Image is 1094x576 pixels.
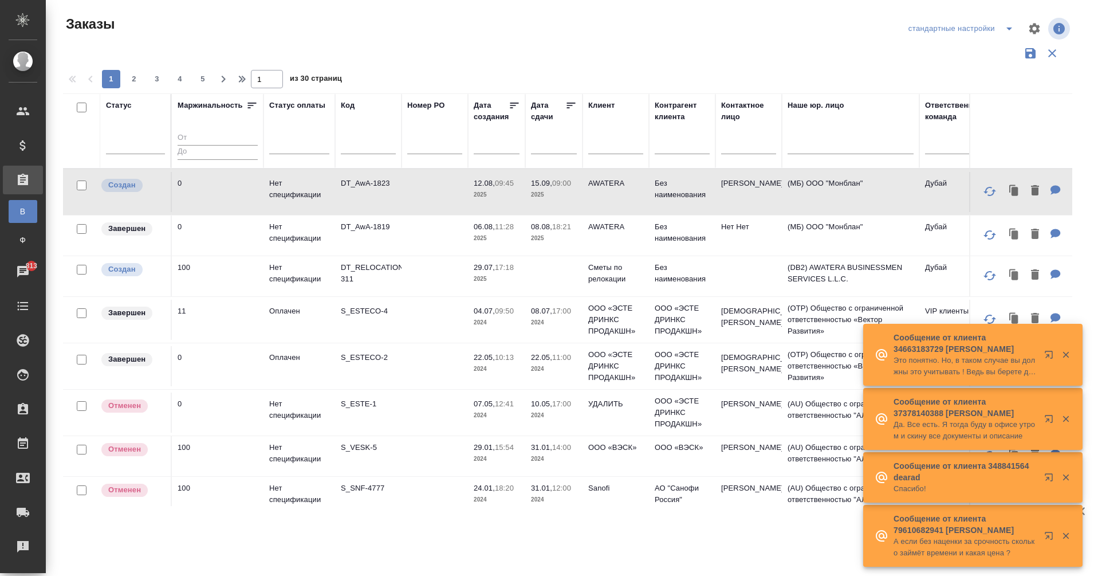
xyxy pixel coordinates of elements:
[108,354,145,365] p: Завершен
[531,484,552,492] p: 31.01,
[715,393,782,433] td: [PERSON_NAME]
[108,400,141,412] p: Отменен
[100,352,165,367] div: Выставляет КМ при направлении счета или после выполнения всех работ/сдачи заказа клиенту. Окончат...
[495,484,514,492] p: 18:20
[263,477,335,517] td: Нет спецификации
[721,100,776,123] div: Контактное лицо
[588,349,643,383] p: ООО «ЭСТЕ ДРИНКС ПРОДАКШН»
[108,264,136,275] p: Создан
[1020,42,1041,64] button: Сохранить фильтры
[1048,18,1072,40] span: Посмотреть информацию
[407,100,444,111] div: Номер PO
[588,442,643,453] p: ООО «ВЭСК»
[715,346,782,386] td: [DEMOGRAPHIC_DATA][PERSON_NAME]
[178,145,258,159] input: До
[474,307,495,315] p: 04.07,
[172,300,263,340] td: 11
[925,100,982,123] div: Ответственная команда
[495,263,514,272] p: 17:18
[552,443,571,452] p: 14:00
[782,172,919,212] td: (МБ) ООО "Монблан"
[531,494,577,506] p: 2024
[788,100,844,111] div: Наше юр. лицо
[1004,307,1025,331] button: Клонировать
[1004,179,1025,203] button: Клонировать
[655,349,710,383] p: ООО «ЭСТЕ ДРИНКС ПРОДАКШН»
[894,483,1037,495] p: Спасибо!
[263,436,335,476] td: Нет спецификации
[906,19,1021,38] div: split button
[100,221,165,237] div: Выставляет КМ при направлении счета или после выполнения всех работ/сдачи заказа клиенту. Окончат...
[341,100,355,111] div: Код
[1054,350,1077,360] button: Закрыть
[194,70,212,88] button: 5
[782,393,919,433] td: (AU) Общество с ограниченной ответственностью "АЛС"
[531,453,577,465] p: 2024
[1025,223,1045,246] button: Удалить
[474,353,495,362] p: 22.05,
[474,189,520,201] p: 2025
[552,179,571,187] p: 09:00
[148,70,166,88] button: 3
[919,300,986,340] td: VIP клиенты
[341,483,396,494] p: S_SNF-4777
[531,100,565,123] div: Дата сдачи
[178,100,243,111] div: Маржинальность
[3,257,43,286] a: 813
[341,221,396,233] p: DT_AwA-1819
[474,410,520,421] p: 2024
[894,460,1037,483] p: Сообщение от клиента 348841564 dearad
[531,410,577,421] p: 2024
[976,178,1004,205] button: Обновить
[655,221,710,244] p: Без наименования
[1037,466,1065,493] button: Открыть в новой вкладке
[1037,407,1065,435] button: Открыть в новой вкладке
[655,442,710,453] p: ООО «ВЭСК»
[1054,531,1077,541] button: Закрыть
[1025,264,1045,287] button: Удалить
[341,398,396,410] p: S_ESTE-1
[474,484,495,492] p: 24.01,
[655,178,710,201] p: Без наименования
[63,15,115,33] span: Заказы
[474,363,520,375] p: 2024
[531,222,552,231] p: 08.08,
[171,73,189,85] span: 4
[655,395,710,430] p: ООО «ЭСТЕ ДРИНКС ПРОДАКШН»
[531,317,577,328] p: 2024
[552,484,571,492] p: 12:00
[531,179,552,187] p: 15.09,
[108,179,136,191] p: Создан
[263,256,335,296] td: Нет спецификации
[171,70,189,88] button: 4
[474,263,495,272] p: 29.07,
[894,513,1037,536] p: Сообщение от клиента 79610682941 [PERSON_NAME]
[531,363,577,375] p: 2024
[715,300,782,340] td: [DEMOGRAPHIC_DATA][PERSON_NAME]
[782,343,919,389] td: (OTP) Общество с ограниченной ответственностью «Вектор Развития»
[782,477,919,517] td: (AU) Общество с ограниченной ответственностью "АЛС"
[552,399,571,408] p: 17:00
[474,453,520,465] p: 2024
[894,332,1037,355] p: Сообщение от клиента 34663183729 [PERSON_NAME]
[495,307,514,315] p: 09:50
[1054,414,1077,424] button: Закрыть
[100,442,165,457] div: Выставляет КМ после отмены со стороны клиента. Если уже после запуска – КМ пишет ПМу про отмену, ...
[495,179,514,187] p: 09:45
[14,234,32,246] span: Ф
[1025,179,1045,203] button: Удалить
[1037,343,1065,371] button: Открыть в новой вкладке
[100,305,165,321] div: Выставляет КМ при направлении счета или после выполнения всех работ/сдачи заказа клиенту. Окончат...
[588,398,643,410] p: УДАЛИТЬ
[588,303,643,337] p: ООО «ЭСТЕ ДРИНКС ПРОДАКШН»
[531,443,552,452] p: 31.01,
[474,233,520,244] p: 2025
[14,206,32,217] span: В
[100,398,165,414] div: Выставляет КМ после отмены со стороны клиента. Если уже после запуска – КМ пишет ПМу про отмену, ...
[341,178,396,189] p: DT_AwA-1823
[178,131,258,146] input: От
[341,442,396,453] p: S_VESK-5
[269,100,325,111] div: Статус оплаты
[172,256,263,296] td: 100
[474,273,520,285] p: 2025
